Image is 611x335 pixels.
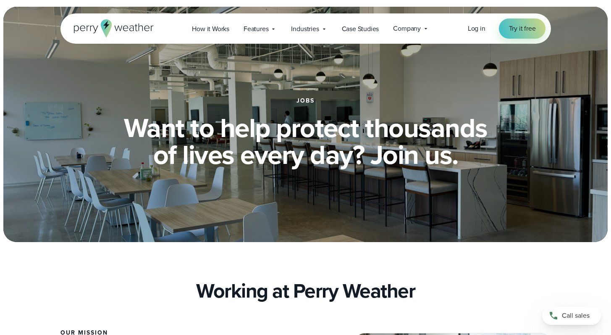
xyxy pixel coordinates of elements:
span: Features [244,24,268,34]
a: How it Works [185,20,236,37]
span: Log in [468,24,485,33]
h1: jobs [296,98,315,104]
span: Industries [291,24,319,34]
a: Call sales [542,306,601,325]
span: Company [393,24,421,34]
h2: Working at Perry Weather [196,279,415,303]
span: Call sales [562,311,590,321]
a: Case Studies [335,20,386,37]
span: Try it free [509,24,536,34]
span: How it Works [192,24,229,34]
a: Try it free [499,18,546,39]
h2: Want to help protect thousands of lives every day? Join us. [102,114,509,168]
span: Case Studies [342,24,379,34]
a: Log in [468,24,485,34]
